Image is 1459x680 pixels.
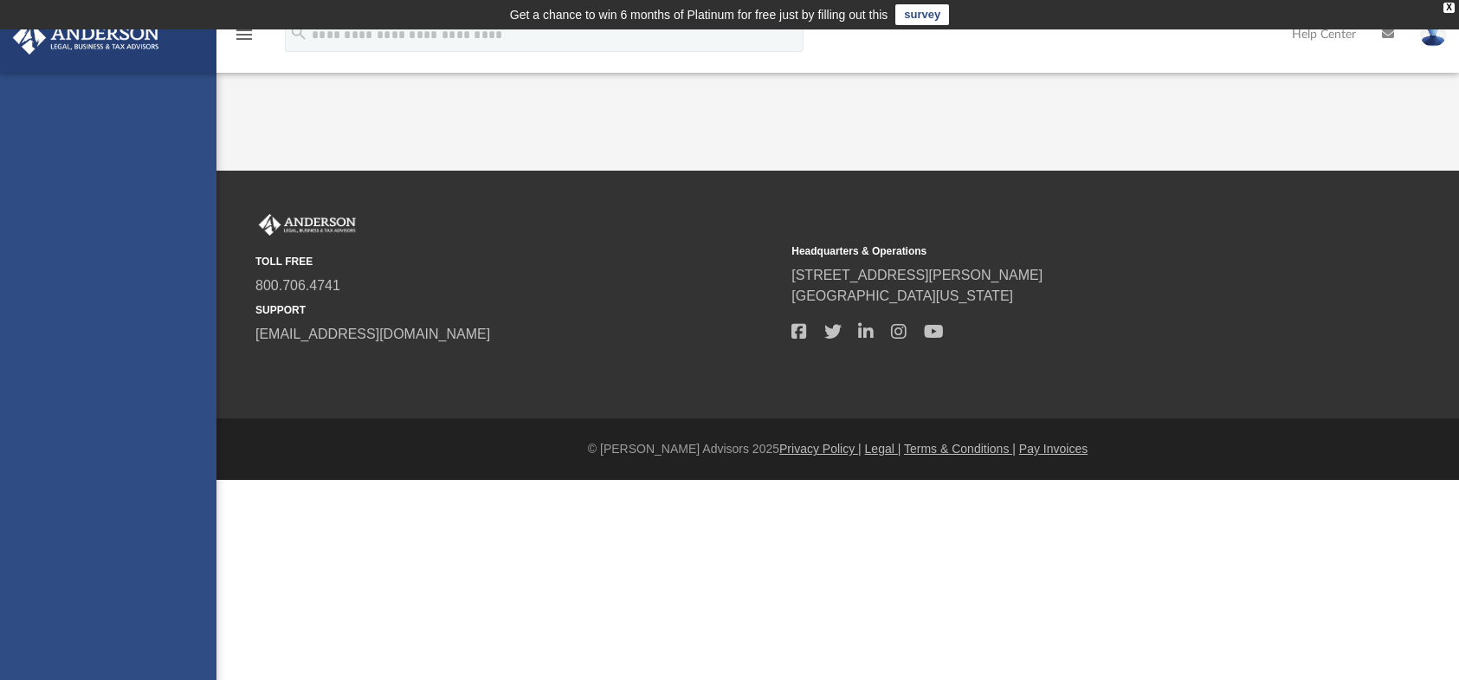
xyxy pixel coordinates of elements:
[255,302,779,318] small: SUPPORT
[791,288,1013,303] a: [GEOGRAPHIC_DATA][US_STATE]
[255,278,340,293] a: 800.706.4741
[255,214,359,236] img: Anderson Advisors Platinum Portal
[1019,442,1088,456] a: Pay Invoices
[865,442,901,456] a: Legal |
[255,254,779,269] small: TOLL FREE
[216,440,1459,458] div: © [PERSON_NAME] Advisors 2025
[1443,3,1455,13] div: close
[895,4,949,25] a: survey
[8,21,165,55] img: Anderson Advisors Platinum Portal
[255,327,490,341] a: [EMAIL_ADDRESS][DOMAIN_NAME]
[791,243,1315,259] small: Headquarters & Operations
[289,23,308,42] i: search
[234,33,255,45] a: menu
[779,442,862,456] a: Privacy Policy |
[791,268,1043,282] a: [STREET_ADDRESS][PERSON_NAME]
[510,4,888,25] div: Get a chance to win 6 months of Platinum for free just by filling out this
[234,24,255,45] i: menu
[1420,22,1446,47] img: User Pic
[904,442,1016,456] a: Terms & Conditions |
